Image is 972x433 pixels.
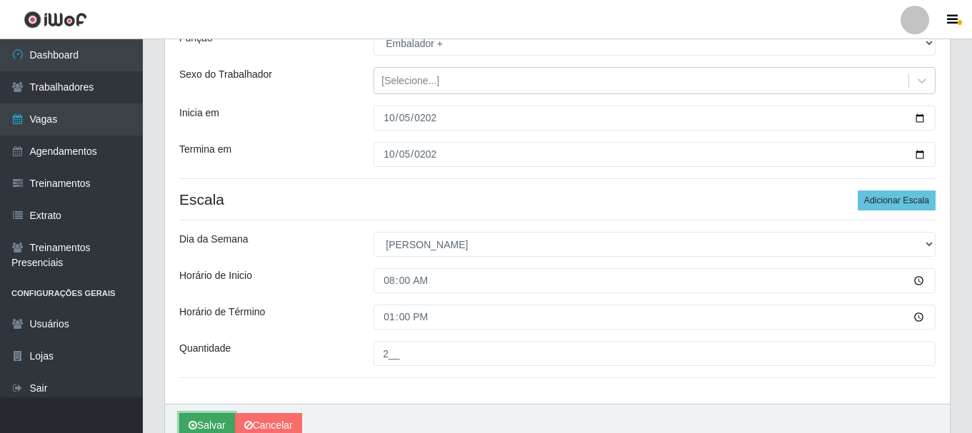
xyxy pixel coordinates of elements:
[179,106,219,121] label: Inicia em
[374,341,936,366] input: Informe a quantidade...
[374,268,936,293] input: 00:00
[179,305,265,320] label: Horário de Término
[374,106,936,131] input: 00/00/0000
[374,305,936,330] input: 00:00
[858,190,936,210] button: Adicionar Escala
[374,142,936,167] input: 00/00/0000
[179,268,252,283] label: Horário de Inicio
[179,232,249,247] label: Dia da Semana
[381,73,439,88] div: [Selecione...]
[179,142,231,157] label: Termina em
[179,190,936,208] h4: Escala
[179,341,231,356] label: Quantidade
[179,67,272,82] label: Sexo do Trabalhador
[24,11,87,29] img: CoreUI Logo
